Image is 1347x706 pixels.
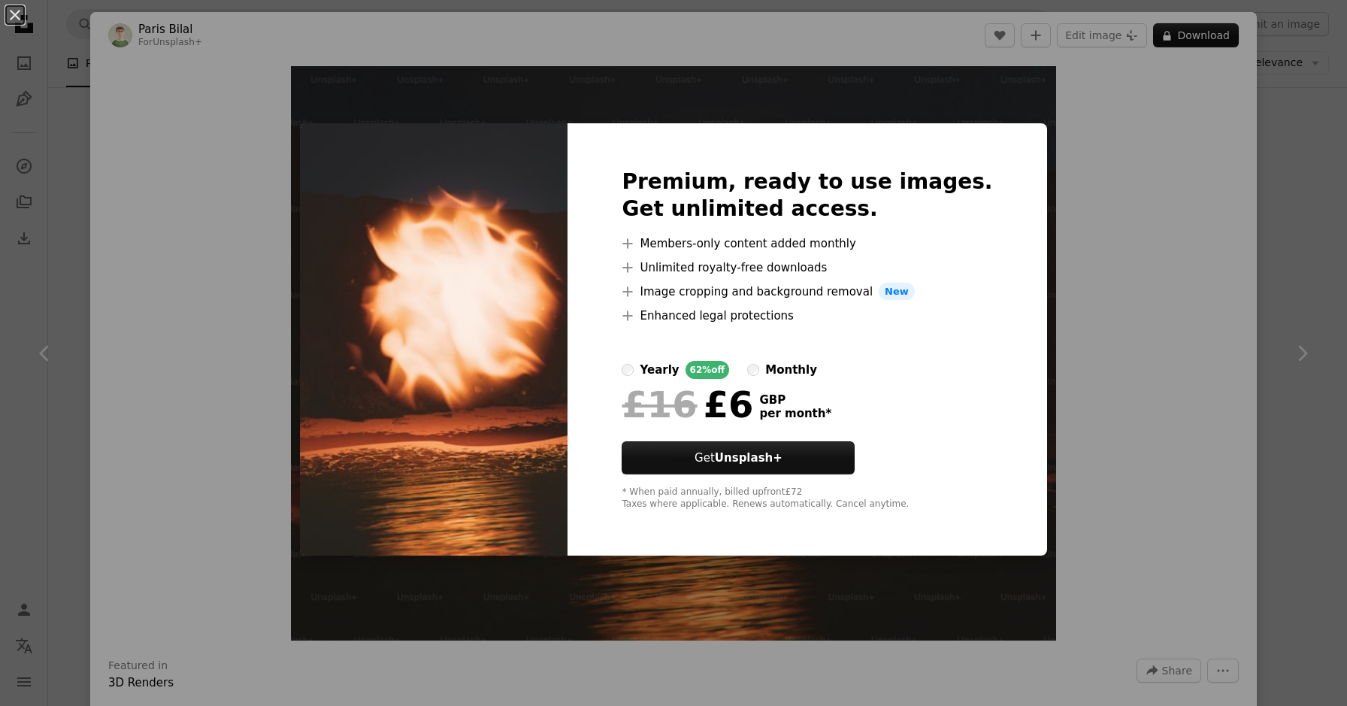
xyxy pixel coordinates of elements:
[622,486,992,511] div: * When paid annually, billed upfront £72 Taxes where applicable. Renews automatically. Cancel any...
[759,393,831,407] span: GBP
[747,364,759,376] input: monthly
[715,451,782,465] strong: Unsplash+
[765,361,817,379] div: monthly
[879,283,915,301] span: New
[622,307,992,325] li: Enhanced legal protections
[622,259,992,277] li: Unlimited royalty-free downloads
[622,364,634,376] input: yearly62%off
[686,361,730,379] div: 62% off
[622,385,697,424] span: £16
[622,441,855,474] button: GetUnsplash+
[300,123,568,556] img: premium_photo-1752265475984-188e17287138
[640,361,679,379] div: yearly
[622,235,992,253] li: Members-only content added monthly
[622,385,753,424] div: £6
[622,168,992,223] h2: Premium, ready to use images. Get unlimited access.
[759,407,831,420] span: per month *
[622,283,992,301] li: Image cropping and background removal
